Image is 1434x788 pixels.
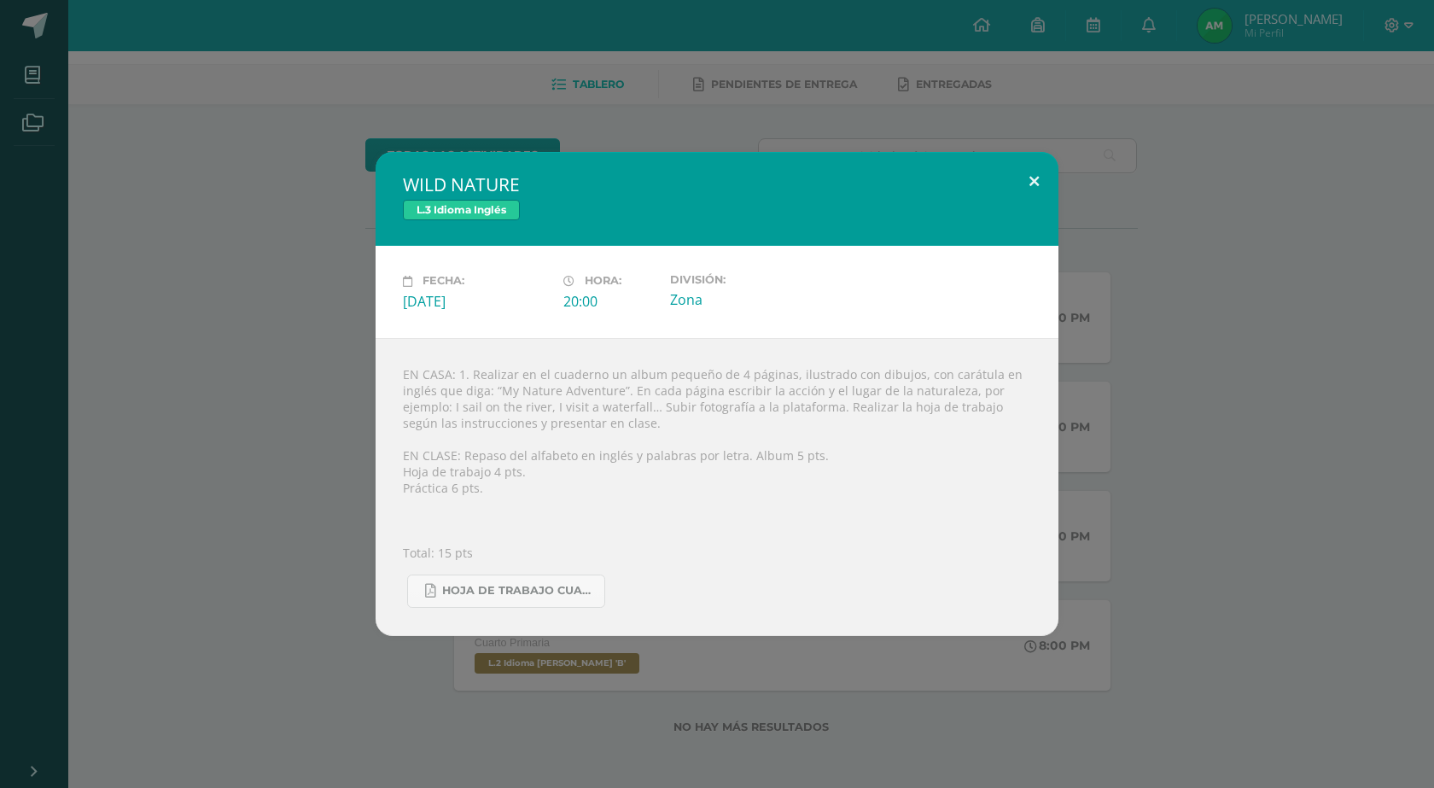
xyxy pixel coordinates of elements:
[403,200,520,220] span: L.3 Idioma Inglés
[585,275,621,288] span: Hora:
[1010,152,1058,210] button: Close (Esc)
[403,172,1031,196] h2: WILD NATURE
[423,275,464,288] span: Fecha:
[563,292,656,311] div: 20:00
[403,292,550,311] div: [DATE]
[407,575,605,608] a: Hoja de trabajo CUARTO2.pdf
[442,584,596,598] span: Hoja de trabajo CUARTO2.pdf
[670,290,817,309] div: Zona
[670,273,817,286] label: División:
[376,338,1058,636] div: EN CASA: 1. Realizar en el cuaderno un album pequeño de 4 páginas, ilustrado con dibujos, con car...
